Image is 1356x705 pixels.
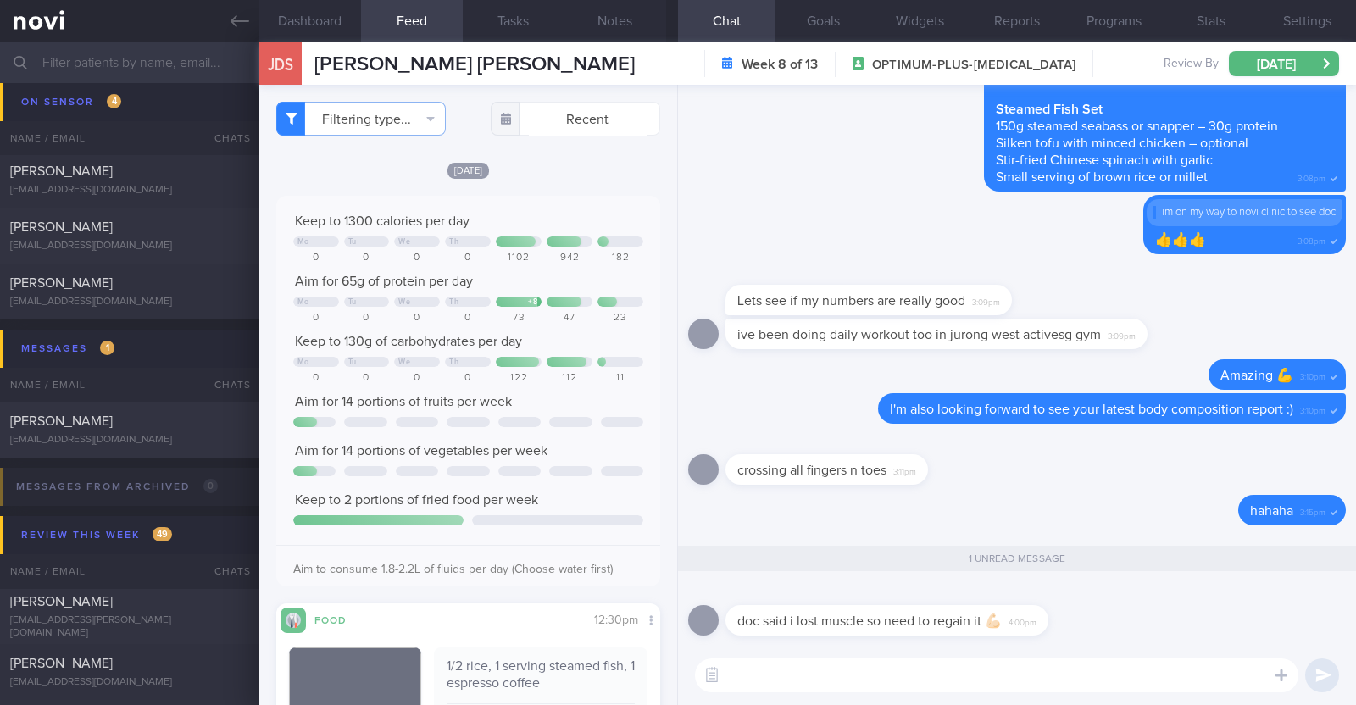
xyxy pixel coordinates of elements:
div: 1102 [496,252,542,264]
span: Aim to consume 1.8-2.2L of fluids per day (Choose water first) [293,563,613,575]
div: Th [449,358,458,367]
div: 0 [445,372,491,385]
div: 73 [496,312,542,325]
div: 112 [547,372,592,385]
div: Th [449,237,458,247]
div: Tu [348,297,357,307]
div: 0 [344,312,390,325]
div: im on my way to novi clinic to see doc [1153,206,1336,219]
span: Stir-fried Chinese spinach with garlic [996,153,1213,167]
span: 3:10pm [1300,367,1325,383]
div: Chats [192,368,259,402]
div: 0 [293,312,339,325]
span: Amazing 💪 [1220,369,1293,382]
span: 3:08pm [1298,169,1325,185]
button: Filtering type... [276,102,446,136]
div: Food [306,612,374,626]
span: [PERSON_NAME] [10,276,113,290]
span: doc said i lost muscle so need to regain it 💪🏻 [737,614,1002,628]
div: Mo [297,237,309,247]
span: Keep to 2 portions of fried food per week [295,493,538,507]
span: [DATE] [447,163,490,179]
span: [PERSON_NAME] [10,414,113,428]
div: [EMAIL_ADDRESS][DOMAIN_NAME] [10,184,249,197]
span: hahaha [1250,504,1293,518]
div: 0 [344,372,390,385]
div: Tu [348,237,357,247]
div: We [398,358,410,367]
span: [PERSON_NAME] [PERSON_NAME] [314,54,635,75]
span: Keep to 130g of carbohydrates per day [295,335,522,348]
div: 0 [394,312,440,325]
span: Aim for 14 portions of fruits per week [295,395,512,408]
span: 0 [203,479,218,493]
div: 122 [496,372,542,385]
div: Messages from Archived [12,475,222,498]
div: 182 [597,252,643,264]
div: Mo [297,358,309,367]
div: 1/2 rice, 1 serving steamed fish, 1 espresso coffee [447,658,635,704]
span: Aim for 65g of protein per day [295,275,473,288]
span: 49 [153,527,172,541]
div: 0 [293,372,339,385]
div: Review this week [17,524,176,547]
span: [PERSON_NAME] [10,108,113,122]
div: 0 [344,252,390,264]
div: 47 [547,312,592,325]
span: ive been doing daily workout too in jurong west activesg gym [737,328,1101,341]
div: Tu [348,358,357,367]
span: [PERSON_NAME] [10,220,113,234]
span: crossing all fingers n toes [737,464,886,477]
div: [EMAIL_ADDRESS][DOMAIN_NAME] [10,434,249,447]
span: 👍👍👍 [1155,233,1206,247]
span: [PERSON_NAME] [10,164,113,178]
div: Mo [297,297,309,307]
span: OPTIMUM-PLUS-[MEDICAL_DATA] [872,57,1075,74]
span: 150g steamed seabass or snapper – 30g protein [996,119,1278,133]
div: Messages [17,337,119,360]
div: 11 [597,372,643,385]
span: 4:00pm [1009,613,1036,629]
span: Aim for 14 portions of vegetables per week [295,444,547,458]
div: 942 [547,252,592,264]
span: 1 [100,341,114,355]
div: + 8 [528,297,537,307]
span: 3:10pm [1300,401,1325,417]
div: 0 [445,312,491,325]
div: [EMAIL_ADDRESS][DOMAIN_NAME] [10,240,249,253]
strong: Steamed Fish Set [996,103,1103,116]
span: 3:11pm [893,462,916,478]
div: [EMAIL_ADDRESS][DOMAIN_NAME] [10,128,249,141]
div: Th [449,297,458,307]
strong: Week 8 of 13 [742,56,818,73]
div: We [398,237,410,247]
div: 0 [394,372,440,385]
span: Review By [1164,57,1219,72]
span: 3:08pm [1298,231,1325,247]
span: 3:15pm [1300,502,1325,519]
span: 12:30pm [594,614,638,626]
div: [EMAIL_ADDRESS][PERSON_NAME][DOMAIN_NAME] [10,614,249,640]
div: 0 [445,252,491,264]
div: 0 [293,252,339,264]
div: [EMAIL_ADDRESS][DOMAIN_NAME] [10,296,249,308]
span: 3:09pm [1108,326,1136,342]
div: JdS [255,32,306,97]
div: Chats [192,554,259,588]
div: We [398,297,410,307]
span: Silken tofu with minced chicken – optional [996,136,1248,150]
div: 23 [597,312,643,325]
div: 0 [394,252,440,264]
span: I'm also looking forward to see your latest body composition report :) [890,402,1293,416]
span: [PERSON_NAME] [10,657,113,670]
span: 3:09pm [972,292,1000,308]
span: Small serving of brown rice or millet [996,170,1208,184]
span: [PERSON_NAME] [10,595,113,608]
span: Lets see if my numbers are really good [737,294,965,308]
div: [EMAIL_ADDRESS][DOMAIN_NAME] [10,676,249,689]
span: Keep to 1300 calories per day [295,214,470,228]
button: [DATE] [1229,51,1339,76]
